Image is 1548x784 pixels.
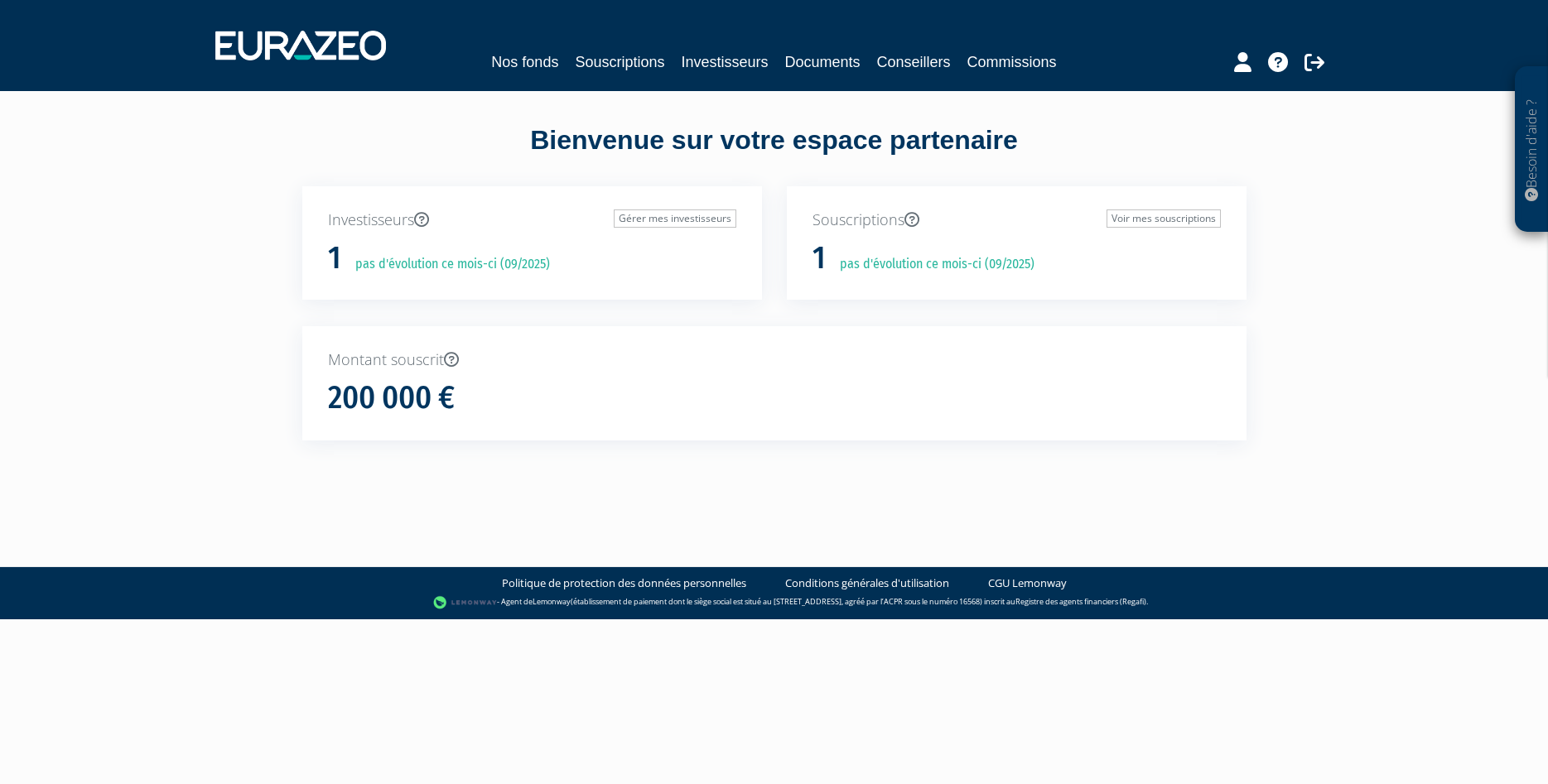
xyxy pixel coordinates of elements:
p: Besoin d'aide ? [1522,75,1541,224]
a: Documents [785,51,861,74]
a: Conseillers [877,51,951,74]
h1: 1 [328,241,341,276]
a: Lemonway [533,596,571,607]
a: Souscriptions [575,51,664,74]
a: Gérer mes investisseurs [614,209,736,228]
p: Montant souscrit [328,349,1221,371]
p: Souscriptions [813,209,1221,231]
a: Conditions générales d'utilisation [785,575,949,591]
h1: 1 [813,241,826,276]
a: Voir mes souscriptions [1107,209,1221,228]
p: pas d'évolution ce mois-ci (09/2025) [828,255,1034,274]
a: Politique de protection des données personnelles [502,575,746,591]
p: Investisseurs [328,209,736,231]
img: 1732889491-logotype_eurazeo_blanc_rvb.png [215,31,386,60]
a: Registre des agents financiers (Regafi) [1015,596,1146,607]
img: logo-lemonway.png [433,594,497,611]
h1: 200 000 € [328,381,455,416]
a: Investisseurs [681,51,768,74]
a: CGU Lemonway [988,575,1067,591]
a: Nos fonds [491,51,558,74]
div: - Agent de (établissement de paiement dont le siège social est situé au [STREET_ADDRESS], agréé p... [17,594,1531,611]
a: Commissions [967,51,1057,74]
div: Bienvenue sur votre espace partenaire [290,122,1259,186]
p: pas d'évolution ce mois-ci (09/2025) [344,255,550,274]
